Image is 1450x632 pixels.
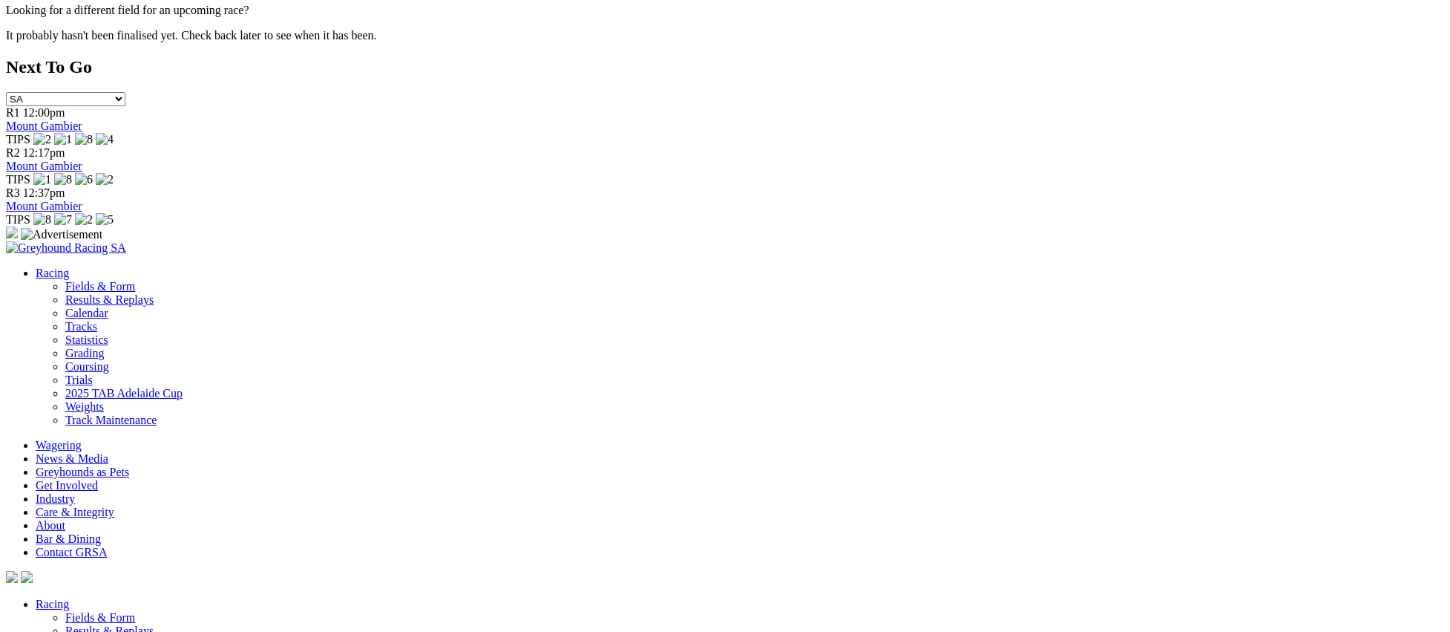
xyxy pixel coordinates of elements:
a: Fields & Form [65,611,135,624]
p: Looking for a different field for an upcoming race? [6,4,1444,17]
partial: It probably hasn't been finalised yet. Check back later to see when it has been. [6,29,377,42]
span: 12:17pm [23,146,65,159]
img: 8 [33,213,51,227]
span: TIPS [6,173,30,186]
a: Weights [65,400,104,413]
a: Track Maintenance [65,414,157,426]
a: Wagering [36,439,82,452]
img: 1 [54,133,72,146]
img: 2 [75,213,93,227]
a: News & Media [36,452,108,465]
a: About [36,519,65,532]
a: Get Involved [36,479,98,492]
img: 2 [96,173,114,186]
a: Racing [36,267,69,279]
img: 8 [54,173,72,186]
img: facebook.svg [6,571,18,583]
a: Mount Gambier [6,120,82,132]
img: 5 [96,213,114,227]
img: 2 [33,133,51,146]
a: Mount Gambier [6,200,82,212]
img: twitter.svg [21,571,33,583]
a: Bar & Dining [36,532,101,545]
img: 8 [75,133,93,146]
img: Advertisement [21,228,102,241]
a: Grading [65,347,104,359]
a: Tracks [65,320,97,333]
a: Industry [36,492,75,505]
img: Greyhound Racing SA [6,241,126,255]
a: 2025 TAB Adelaide Cup [65,387,183,400]
img: 7 [54,213,72,227]
img: 15187_Greyhounds_GreysPlayCentral_Resize_SA_WebsiteBanner_300x115_2025.jpg [6,227,18,238]
span: TIPS [6,133,30,146]
span: TIPS [6,213,30,226]
a: Statistics [65,333,108,346]
a: Greyhounds as Pets [36,466,129,478]
a: Contact GRSA [36,546,107,558]
img: 4 [96,133,114,146]
a: Calendar [65,307,108,319]
a: Mount Gambier [6,160,82,172]
img: 6 [75,173,93,186]
h2: Next To Go [6,57,1444,77]
a: Fields & Form [65,280,135,293]
a: Results & Replays [65,293,154,306]
a: Trials [65,374,93,386]
span: R2 [6,146,20,159]
span: 12:37pm [23,186,65,199]
span: R3 [6,186,20,199]
a: Care & Integrity [36,506,114,518]
span: 12:00pm [23,106,65,119]
span: R1 [6,106,20,119]
a: Racing [36,598,69,610]
a: Coursing [65,360,109,373]
img: 1 [33,173,51,186]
